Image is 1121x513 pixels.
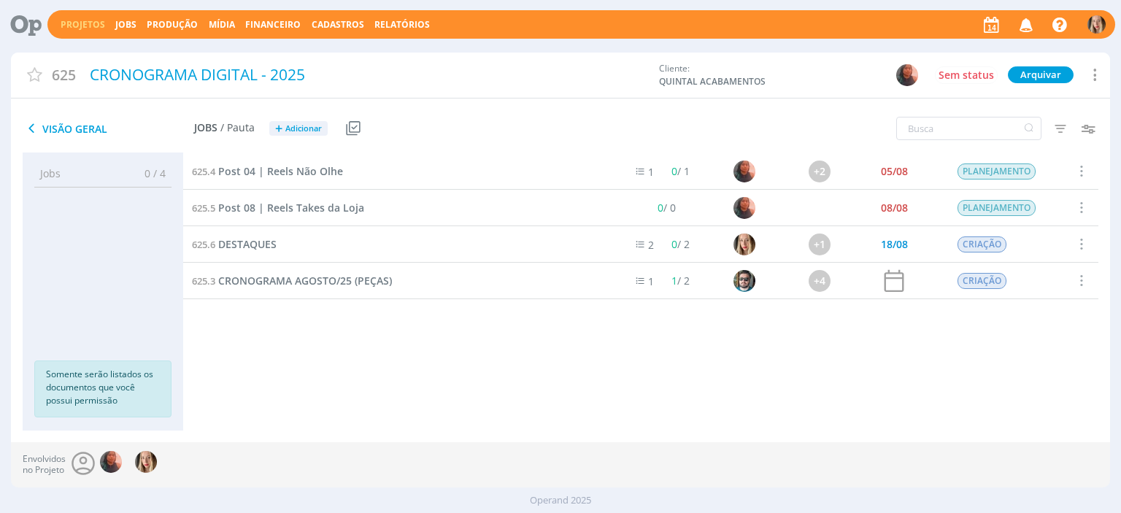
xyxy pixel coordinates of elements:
a: Produção [147,18,198,31]
img: C [734,161,756,182]
span: Post 08 | Reels Takes da Loja [218,201,364,215]
span: Visão Geral [23,120,194,137]
span: 2 [648,238,654,252]
span: 0 [671,237,677,251]
div: CRONOGRAMA DIGITAL - 2025 [85,58,652,92]
button: Cadastros [307,19,369,31]
span: 625 [52,64,76,85]
span: 625.5 [192,201,215,215]
a: Financeiro [245,18,301,31]
span: Envolvidos no Projeto [23,454,66,475]
span: 0 [658,201,663,215]
a: 625.4Post 04 | Reels Não Olhe [192,163,343,180]
button: Jobs [111,19,141,31]
button: C [895,63,919,87]
div: +4 [809,270,831,292]
span: / 2 [671,237,690,251]
a: 625.5Post 08 | Reels Takes da Loja [192,200,364,216]
a: Relatórios [374,18,430,31]
span: 625.3 [192,274,215,288]
button: Financeiro [241,19,305,31]
a: 625.6DESTAQUES [192,236,277,252]
span: Jobs [194,122,217,134]
span: Adicionar [285,124,322,134]
span: CRONOGRAMA AGOSTO/25 (PEÇAS) [218,274,392,288]
span: / 1 [671,164,690,178]
span: PLANEJAMENTO [958,163,1036,180]
span: 1 [648,165,654,179]
img: R [734,270,756,292]
button: Projetos [56,19,109,31]
img: T [734,234,756,255]
img: C [734,197,756,219]
span: 625.4 [192,165,215,178]
a: 625.3CRONOGRAMA AGOSTO/25 (PEÇAS) [192,273,392,289]
span: PLANEJAMENTO [958,200,1036,216]
span: 1 [671,274,677,288]
span: / 0 [658,201,676,215]
div: Cliente: [659,62,919,88]
img: C [100,451,122,473]
span: + [275,121,282,136]
span: 625.6 [192,238,215,251]
div: +1 [809,234,831,255]
input: Busca [896,117,1041,140]
span: / 2 [671,274,690,288]
span: 0 [671,164,677,178]
div: 08/08 [881,203,908,213]
div: 05/08 [881,166,908,177]
button: Mídia [204,19,239,31]
img: C [896,64,918,86]
button: +Adicionar [269,121,328,136]
span: CRIAÇÃO [958,236,1007,252]
button: Relatórios [370,19,434,31]
img: T [135,451,157,473]
button: Sem status [935,66,998,84]
button: T [1087,12,1106,37]
a: Mídia [209,18,235,31]
a: Jobs [115,18,136,31]
div: +2 [809,161,831,182]
p: Somente serão listados os documentos que você possui permissão [46,368,160,407]
span: QUINTAL ACABAMENTOS [659,75,768,88]
span: Sem status [939,68,994,82]
button: Arquivar [1008,66,1074,83]
span: / Pauta [220,122,255,134]
img: T [1087,15,1106,34]
span: CRIAÇÃO [958,273,1007,289]
a: Projetos [61,18,105,31]
button: Produção [142,19,202,31]
span: DESTAQUES [218,237,277,251]
span: Jobs [40,166,61,181]
span: Post 04 | Reels Não Olhe [218,164,343,178]
div: 18/08 [881,239,908,250]
span: 1 [648,274,654,288]
span: Cadastros [312,18,364,31]
span: 0 / 4 [134,166,166,181]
